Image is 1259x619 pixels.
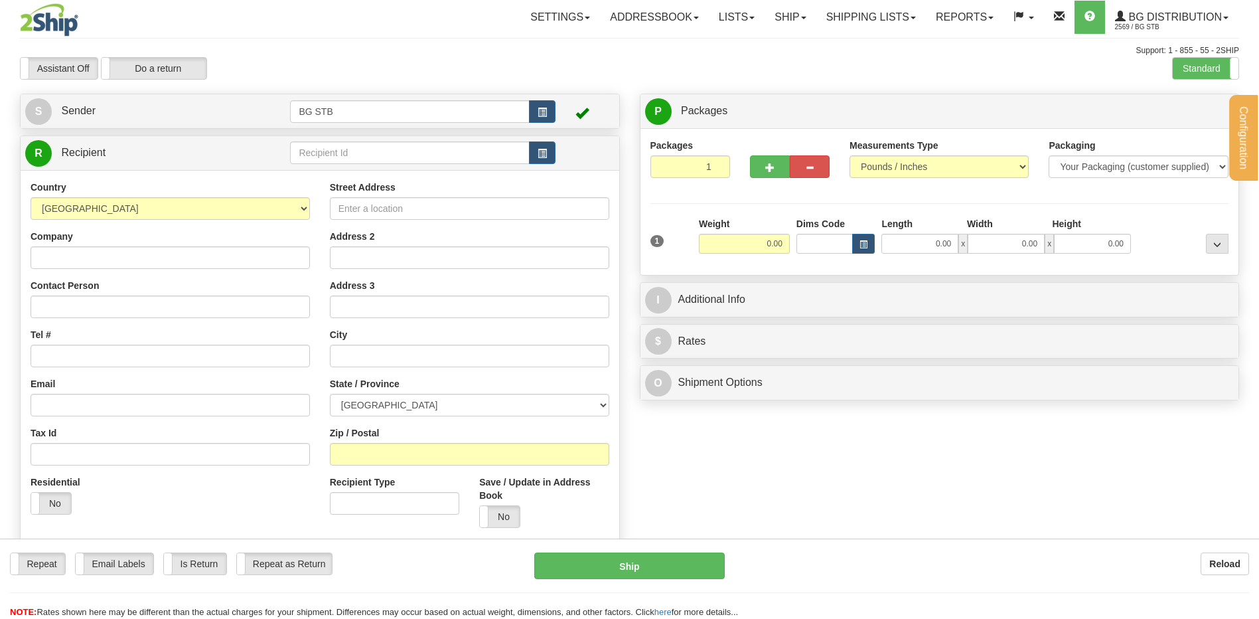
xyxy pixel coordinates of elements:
label: Weight [699,217,729,230]
label: Country [31,181,66,194]
button: Configuration [1229,95,1258,181]
span: S [25,98,52,125]
span: 1 [650,235,664,247]
a: Addressbook [600,1,709,34]
label: Repeat [11,553,65,575]
label: No [31,493,71,514]
span: P [645,98,672,125]
label: No [480,506,520,527]
button: Reload [1201,553,1249,575]
label: Packages [650,139,694,152]
input: Recipient Id [290,141,529,164]
label: Recipient Type [330,476,396,489]
label: Tel # [31,328,51,341]
span: BG Distribution [1126,11,1222,23]
label: Address 2 [330,230,375,243]
label: Address 3 [330,279,375,292]
img: logo2569.jpg [20,3,78,37]
a: R Recipient [25,139,261,167]
label: Email Labels [76,553,153,575]
a: OShipment Options [645,369,1234,397]
label: Standard [1173,58,1238,79]
label: Width [967,217,993,230]
label: Residential [31,476,80,489]
span: x [958,234,968,254]
label: Is Return [164,553,226,575]
a: P Packages [645,98,1234,125]
span: Recipient [61,147,106,158]
span: Packages [681,105,727,116]
a: Lists [709,1,765,34]
a: Settings [520,1,600,34]
a: Reports [926,1,1003,34]
label: Repeat as Return [237,553,332,575]
a: $Rates [645,328,1234,355]
label: State / Province [330,377,400,391]
span: NOTE: [10,607,37,617]
b: Reload [1209,559,1240,569]
a: here [654,607,672,617]
span: 2569 / BG STB [1115,21,1215,34]
div: ... [1206,234,1228,254]
span: x [1045,234,1054,254]
iframe: chat widget [1228,242,1258,377]
label: Measurements Type [850,139,938,152]
input: Enter a location [330,197,609,220]
span: $ [645,328,672,355]
a: IAdditional Info [645,286,1234,313]
label: Zip / Postal [330,426,380,440]
label: Street Address [330,181,396,194]
label: Email [31,377,55,391]
button: Ship [534,553,724,579]
label: Height [1052,217,1081,230]
div: Support: 1 - 855 - 55 - 2SHIP [20,45,1239,56]
a: BG Distribution 2569 / BG STB [1105,1,1238,34]
label: Save / Update in Address Book [479,476,609,502]
input: Sender Id [290,100,529,123]
span: R [25,140,52,167]
span: I [645,287,672,313]
label: Contact Person [31,279,99,292]
a: Ship [765,1,816,34]
label: Company [31,230,73,243]
label: City [330,328,347,341]
label: Tax Id [31,426,56,440]
a: Shipping lists [816,1,926,34]
label: Length [881,217,913,230]
a: S Sender [25,98,290,125]
label: Do a return [102,58,206,79]
label: Assistant Off [21,58,98,79]
span: Sender [61,105,96,116]
span: O [645,370,672,397]
label: Packaging [1049,139,1095,152]
label: Dims Code [796,217,845,230]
